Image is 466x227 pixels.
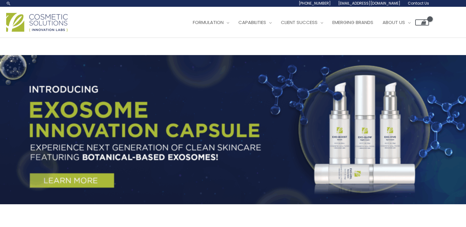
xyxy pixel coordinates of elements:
[6,13,68,32] img: Cosmetic Solutions Logo
[6,1,11,6] a: Search icon link
[299,1,331,6] span: [PHONE_NUMBER]
[383,19,405,26] span: About Us
[328,13,378,32] a: Emerging Brands
[193,19,224,26] span: Formulation
[408,1,429,6] span: Contact Us
[415,19,429,26] a: View Shopping Cart, empty
[184,13,429,32] nav: Site Navigation
[238,19,266,26] span: Capabilities
[338,1,400,6] span: [EMAIL_ADDRESS][DOMAIN_NAME]
[332,19,373,26] span: Emerging Brands
[234,13,276,32] a: Capabilities
[188,13,234,32] a: Formulation
[378,13,415,32] a: About Us
[276,13,328,32] a: Client Success
[281,19,318,26] span: Client Success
